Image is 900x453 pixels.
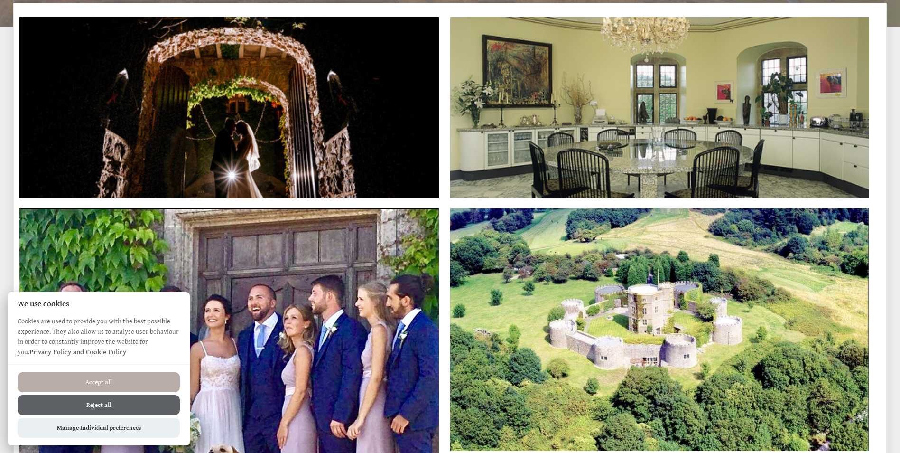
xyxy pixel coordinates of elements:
[19,17,439,198] img: 4BDDC37E-CE91-464E-A811-5458A3F3479E.full.JPG
[18,372,180,392] button: Accept all
[29,348,126,356] a: Privacy Policy and Cookie Policy
[18,395,180,415] button: Reject all
[8,300,190,309] h2: We use cookies
[450,17,870,198] img: 10339-kitchen-Copy.full.jpg
[18,418,180,438] button: Manage Individual preferences
[8,316,190,364] p: Cookies are used to provide you with the best possible experience. They also allow us to analyse ...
